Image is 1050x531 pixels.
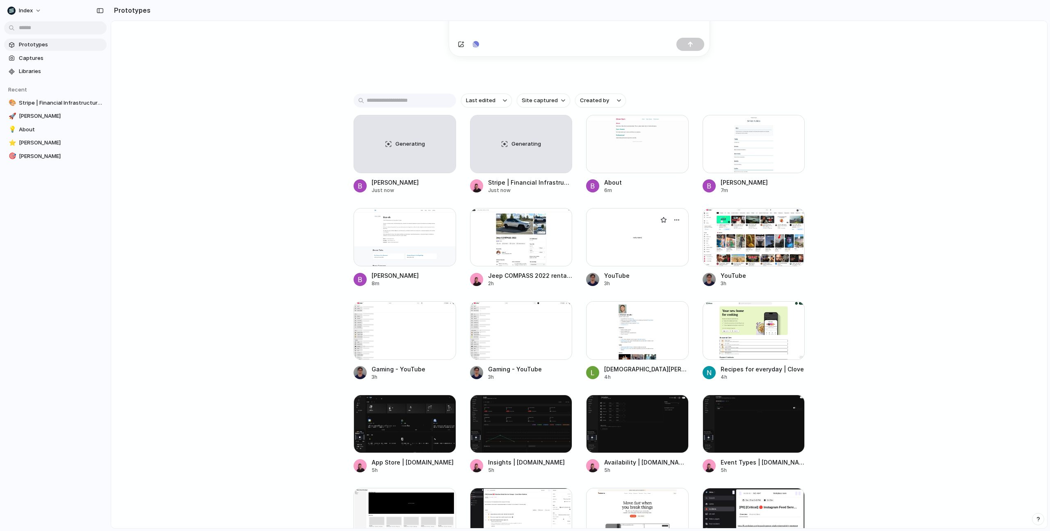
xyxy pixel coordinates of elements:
[9,151,14,161] div: 🎯
[372,187,419,194] div: Just now
[575,94,626,108] button: Created by
[19,7,33,15] span: Index
[604,458,689,467] div: Availability | [DOMAIN_NAME]
[721,187,768,194] div: 7m
[9,112,14,121] div: 🚀
[372,373,425,381] div: 3h
[488,178,573,187] div: Stripe | Financial Infrastructure to Grow Your Revenue
[4,124,107,136] a: 💡About
[488,271,573,280] div: Jeep COMPASS 2022 rental in [GEOGRAPHIC_DATA], [GEOGRAPHIC_DATA] by [PERSON_NAME] | [PERSON_NAME]
[111,5,151,15] h2: Prototypes
[19,54,103,62] span: Captures
[372,365,425,373] div: Gaming - YouTube
[19,67,103,76] span: Libraries
[461,94,512,108] button: Last edited
[470,208,573,287] a: Jeep COMPASS 2022 rental in Kalkallo, VIC by Antar P K. | TuroJeep COMPASS 2022 rental in [GEOGRA...
[604,467,689,474] div: 5h
[4,150,107,163] a: 🎯[PERSON_NAME]
[4,97,107,109] a: 🎨Stripe | Financial Infrastructure to Grow Your Revenue
[470,301,573,380] a: Gaming - YouTubeGaming - YouTube3h
[604,271,630,280] div: YouTube
[4,65,107,78] a: Libraries
[7,99,16,107] button: 🎨
[703,301,805,380] a: Recipes for everyday | CloveRecipes for everyday | Clove4h
[354,301,456,380] a: Gaming - YouTubeGaming - YouTube3h
[488,280,573,287] div: 2h
[354,115,456,194] a: Generating[PERSON_NAME]Just now
[9,125,14,134] div: 💡
[466,96,495,105] span: Last edited
[19,99,103,107] span: Stripe | Financial Infrastructure to Grow Your Revenue
[372,178,419,187] div: [PERSON_NAME]
[354,395,456,474] a: App Store | Cal.comApp Store | [DOMAIN_NAME]5h
[721,373,804,381] div: 4h
[586,301,689,380] a: Christian Iacullo[DEMOGRAPHIC_DATA][PERSON_NAME]4h
[522,96,558,105] span: Site captured
[488,187,573,194] div: Just now
[19,152,103,160] span: [PERSON_NAME]
[488,365,542,373] div: Gaming - YouTube
[7,139,16,147] button: ⭐
[580,96,609,105] span: Created by
[7,112,16,120] button: 🚀
[604,178,622,187] div: About
[488,467,565,474] div: 5h
[721,271,746,280] div: YouTube
[19,41,103,49] span: Prototypes
[703,115,805,194] a: Simon Kubica[PERSON_NAME]7m
[372,458,454,467] div: App Store | [DOMAIN_NAME]
[7,126,16,134] button: 💡
[604,280,630,287] div: 3h
[372,271,419,280] div: [PERSON_NAME]
[703,395,805,474] a: Event Types | Cal.comEvent Types | [DOMAIN_NAME]5h
[4,52,107,64] a: Captures
[721,178,768,187] div: [PERSON_NAME]
[372,280,419,287] div: 8m
[19,139,103,147] span: [PERSON_NAME]
[721,458,805,467] div: Event Types | [DOMAIN_NAME]
[586,208,689,287] a: YouTubeYouTube3h
[488,458,565,467] div: Insights | [DOMAIN_NAME]
[19,112,103,120] span: [PERSON_NAME]
[604,187,622,194] div: 6m
[19,126,103,134] span: About
[372,467,454,474] div: 5h
[4,39,107,51] a: Prototypes
[511,140,541,148] span: Generating
[586,115,689,194] a: AboutAbout6m
[9,98,14,108] div: 🎨
[9,138,14,148] div: ⭐
[604,365,689,373] div: [DEMOGRAPHIC_DATA][PERSON_NAME]
[703,208,805,287] a: YouTubeYouTube3h
[604,373,689,381] div: 4h
[721,365,804,373] div: Recipes for everyday | Clove
[395,140,425,148] span: Generating
[721,280,746,287] div: 3h
[4,110,107,122] a: 🚀[PERSON_NAME]
[4,137,107,149] a: ⭐[PERSON_NAME]
[354,208,456,287] a: Simon Kubica[PERSON_NAME]8m
[470,115,573,194] a: GeneratingStripe | Financial Infrastructure to Grow Your RevenueJust now
[4,4,46,17] button: Index
[470,395,573,474] a: Insights | Cal.comInsights | [DOMAIN_NAME]5h
[488,373,542,381] div: 3h
[7,152,16,160] button: 🎯
[721,467,805,474] div: 5h
[8,86,27,93] span: Recent
[586,395,689,474] a: Availability | Cal.comAvailability | [DOMAIN_NAME]5h
[517,94,570,108] button: Site captured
